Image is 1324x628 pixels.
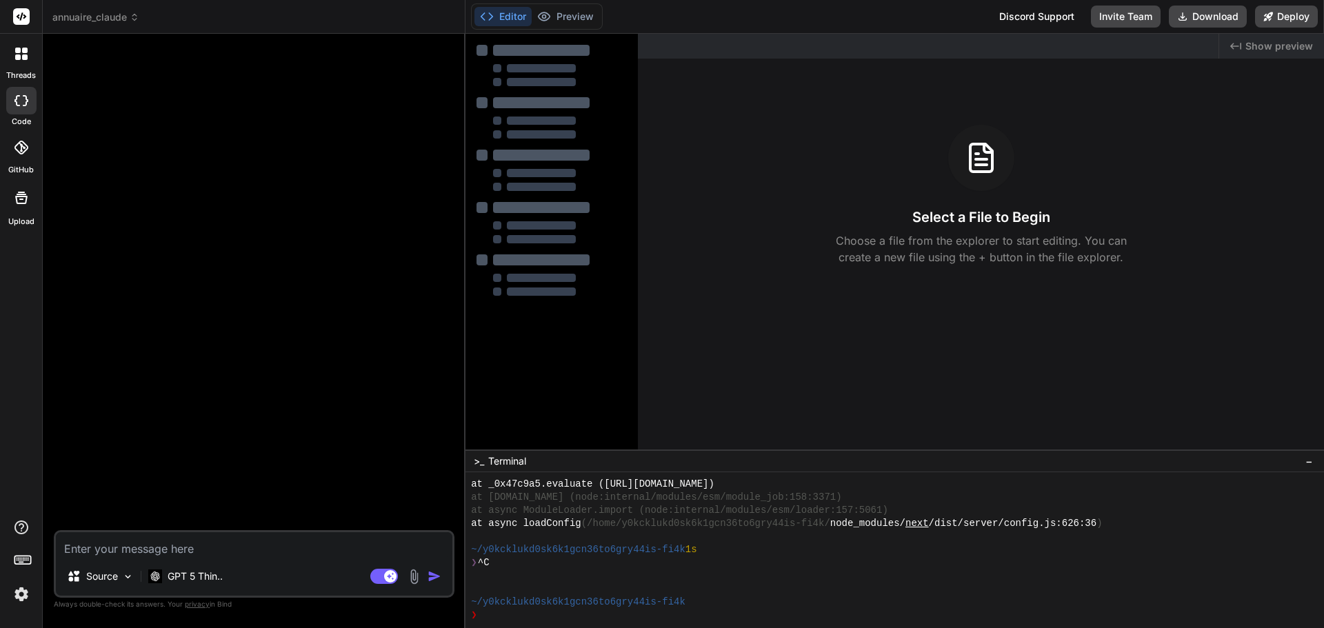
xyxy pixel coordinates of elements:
span: next [905,517,929,530]
p: GPT 5 Thin.. [168,569,223,583]
label: threads [6,70,36,81]
span: ) [1096,517,1102,530]
span: at [DOMAIN_NAME] (node:internal/modules/esm/module_job:158:3371) [471,491,841,504]
span: at async loadConfig [471,517,581,530]
button: − [1303,450,1316,472]
div: Discord Support [991,6,1083,28]
span: Terminal [488,454,526,468]
span: ^C [478,556,490,569]
img: settings [10,583,33,606]
span: ~/y0kcklukd0sk6k1gcn36to6gry44is-fi4k [471,596,685,609]
button: Editor [474,7,532,26]
h3: Select a File to Begin [912,207,1050,227]
span: annuaire_claude [52,10,139,24]
span: Show preview [1245,39,1313,53]
span: node_modules/ [830,517,905,530]
span: >_ [474,454,484,468]
label: code [12,116,31,128]
span: ❯ [471,609,478,622]
p: Choose a file from the explorer to start editing. You can create a new file using the + button in... [827,232,1136,265]
span: at async ModuleLoader.import (node:internal/modules/esm/loader:157:5061) [471,504,888,517]
span: (/home/y0kcklukd0sk6k1gcn36to6gry44is-fi4k/ [581,517,830,530]
img: attachment [406,569,422,585]
button: Deploy [1255,6,1318,28]
button: Download [1169,6,1247,28]
p: Always double-check its answers. Your in Bind [54,598,454,611]
span: ~/y0kcklukd0sk6k1gcn36to6gry44is-fi4k [471,543,685,556]
span: ❯ [471,556,478,569]
span: − [1305,454,1313,468]
span: at _0x47c9a5.evaluate ([URL][DOMAIN_NAME]) [471,478,714,491]
button: Invite Team [1091,6,1161,28]
img: GPT 5 Thinking High [148,569,162,583]
label: GitHub [8,164,34,176]
p: Source [86,569,118,583]
button: Preview [532,7,599,26]
label: Upload [8,216,34,227]
img: Pick Models [122,571,134,583]
span: privacy [185,600,210,608]
img: icon [428,569,441,583]
span: 1s [685,543,697,556]
span: /dist/server/config.js:626:36 [929,517,1097,530]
